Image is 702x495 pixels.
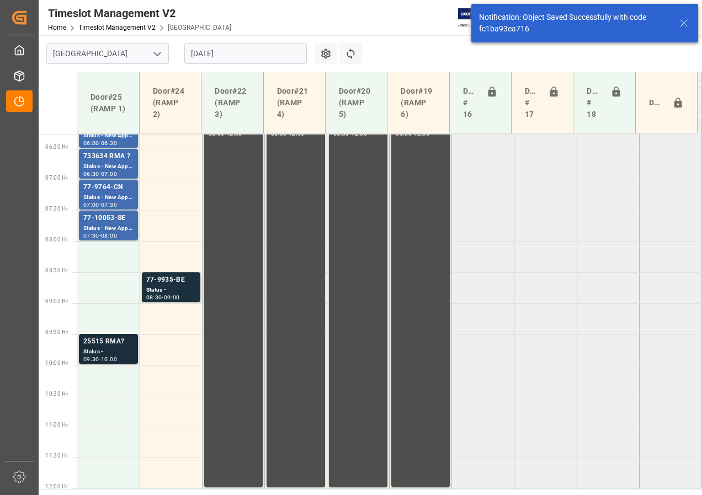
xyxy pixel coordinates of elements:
div: Door#24 (RAMP 2) [148,81,192,125]
a: Timeslot Management V2 [78,24,156,31]
div: 07:00 [101,171,117,176]
div: - [99,171,101,176]
div: 06:30 [101,141,117,146]
div: - [99,202,101,207]
div: 08:00 [101,233,117,238]
div: Door#23 [645,93,668,114]
span: 07:00 Hr [45,175,68,181]
input: DD-MM-YYYY [184,43,307,64]
div: 25515 RMA? [83,336,134,347]
div: Door#21 (RAMP 4) [273,81,316,125]
button: open menu [148,45,165,62]
span: 11:30 Hr [45,453,68,459]
div: Status - New Appointment [83,131,134,141]
div: Status - [83,347,134,357]
img: Exertis%20JAM%20-%20Email%20Logo.jpg_1722504956.jpg [458,8,496,28]
div: 07:30 [83,233,99,238]
div: Status - New Appointment [83,193,134,202]
div: Notification: Object Saved Successfully with code fc1ba93ea716 [479,12,669,35]
div: 77-9764-CN [83,182,134,193]
span: 12:00 Hr [45,483,68,489]
div: 07:00 [83,202,99,207]
div: Door#19 (RAMP 6) [396,81,440,125]
div: Doors # 16 [459,81,482,125]
span: 09:30 Hr [45,329,68,335]
div: 07:30 [101,202,117,207]
div: - [99,141,101,146]
div: 733634 RMA ? [83,151,134,162]
div: Status - [146,286,196,295]
div: 77-9935-BE [146,275,196,286]
span: 08:30 Hr [45,267,68,273]
div: Doors # 18 [582,81,605,125]
input: Type to search/select [46,43,169,64]
div: Door#20 (RAMP 5) [334,81,378,125]
div: Status - New Appointment [83,224,134,233]
div: 06:00 [83,141,99,146]
div: - [99,233,101,238]
div: 10:00 [101,357,117,362]
div: 08:30 [146,295,162,300]
div: 06:30 [83,171,99,176]
a: Home [48,24,66,31]
div: Door#25 (RAMP 1) [86,87,130,119]
div: Status - New Appointment [83,162,134,171]
div: - [162,295,163,300]
div: Doors # 17 [520,81,544,125]
span: 11:00 Hr [45,422,68,428]
div: Door#22 (RAMP 3) [210,81,254,125]
span: 09:00 Hr [45,298,68,304]
div: 77-10053-SE [83,213,134,224]
span: 07:30 Hr [45,206,68,212]
span: 10:30 Hr [45,391,68,397]
div: Timeslot Management V2 [48,5,231,21]
div: - [99,357,101,362]
span: 10:00 Hr [45,360,68,366]
div: 09:30 [83,357,99,362]
div: 09:00 [164,295,180,300]
span: 06:30 Hr [45,144,68,150]
span: 08:00 Hr [45,236,68,243]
